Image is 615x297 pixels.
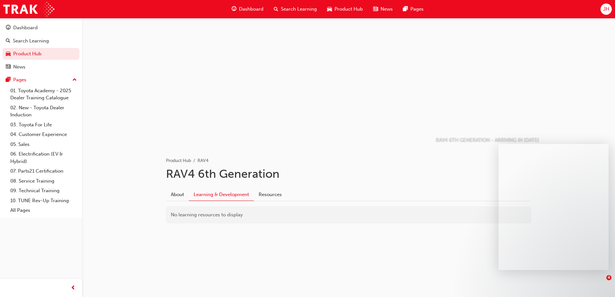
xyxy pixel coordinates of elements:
[3,74,79,86] button: Pages
[403,5,408,13] span: pages-icon
[327,5,332,13] span: car-icon
[72,76,77,84] span: up-icon
[603,5,609,13] span: JH
[269,3,322,16] a: search-iconSearch Learning
[499,144,609,270] iframe: Intercom live chat message
[3,48,79,60] a: Product Hub
[8,149,79,166] a: 06. Electrification (EV & Hybrid)
[166,167,531,181] h1: RAV4 6th Generation
[226,3,269,16] a: guage-iconDashboard
[3,22,79,34] a: Dashboard
[232,5,236,13] span: guage-icon
[3,61,79,73] a: News
[335,5,363,13] span: Product Hub
[274,5,278,13] span: search-icon
[197,157,208,165] li: RAV4
[8,196,79,206] a: 10. TUNE Rev-Up Training
[410,5,424,13] span: Pages
[436,137,539,144] p: RAV4 6TH GENERATION - ARRIVING IN [DATE]
[6,77,11,83] span: pages-icon
[166,206,531,223] div: No learning resources to display
[398,3,429,16] a: pages-iconPages
[6,25,11,31] span: guage-icon
[381,5,393,13] span: News
[8,139,79,149] a: 05. Sales
[8,120,79,130] a: 03. Toyota For Life
[3,2,54,16] img: Trak
[601,4,612,15] button: JH
[8,205,79,215] a: All Pages
[13,24,38,32] div: Dashboard
[254,189,287,201] a: Resources
[322,3,368,16] a: car-iconProduct Hub
[3,21,79,74] button: DashboardSearch LearningProduct HubNews
[239,5,263,13] span: Dashboard
[3,35,79,47] a: Search Learning
[8,166,79,176] a: 07. Parts21 Certification
[8,186,79,196] a: 09. Technical Training
[8,176,79,186] a: 08. Service Training
[8,86,79,103] a: 01. Toyota Academy - 2025 Dealer Training Catalogue
[13,63,25,71] div: News
[8,130,79,139] a: 04. Customer Experience
[189,189,254,201] a: Learning & Development
[6,51,11,57] span: car-icon
[593,275,609,291] iframe: Intercom live chat
[13,76,26,84] div: Pages
[368,3,398,16] a: news-iconNews
[6,64,11,70] span: news-icon
[166,189,189,201] a: About
[8,103,79,120] a: 02. New - Toyota Dealer Induction
[166,158,191,163] a: Product Hub
[6,38,10,44] span: search-icon
[71,284,76,292] span: prev-icon
[373,5,378,13] span: news-icon
[281,5,317,13] span: Search Learning
[606,275,611,280] span: 4
[13,37,49,45] div: Search Learning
